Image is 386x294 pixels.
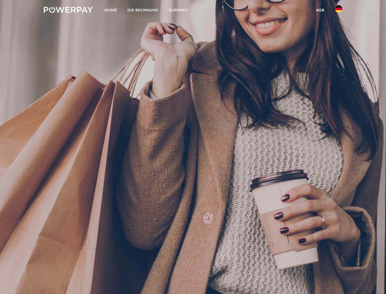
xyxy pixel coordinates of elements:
[122,5,164,16] a: DIE RECHNUNG
[44,7,93,13] img: logo-powerpay-white.svg
[99,5,122,16] a: Home
[335,5,342,13] img: de
[311,5,330,16] a: agb
[164,5,193,16] a: SUPPORT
